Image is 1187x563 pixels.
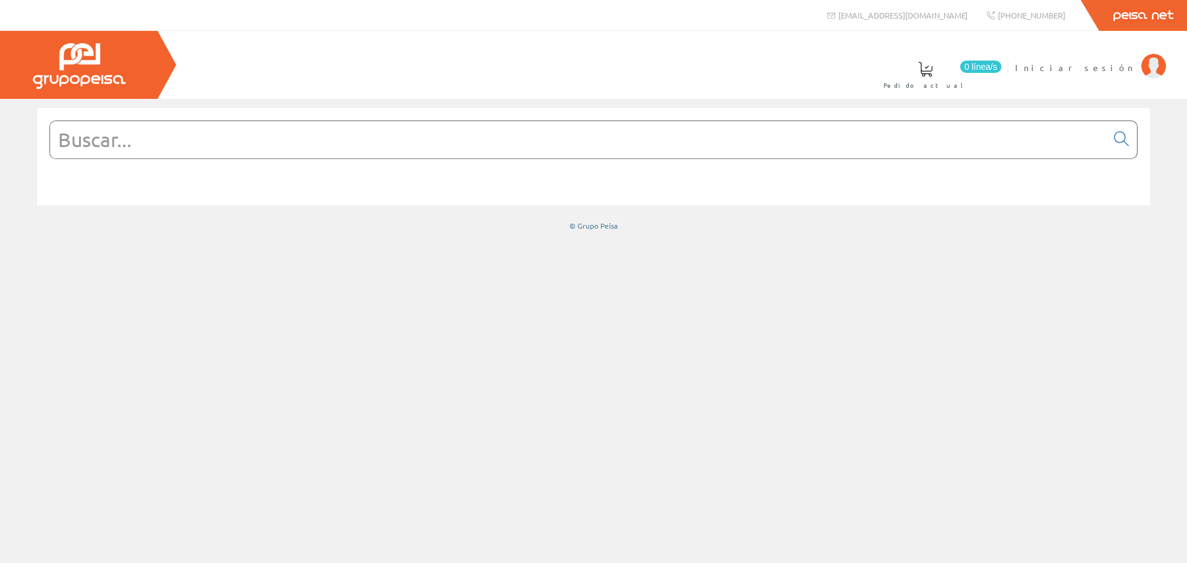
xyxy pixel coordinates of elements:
[37,221,1150,231] div: © Grupo Peisa
[883,79,968,91] span: Pedido actual
[998,10,1065,20] span: [PHONE_NUMBER]
[1015,61,1135,74] span: Iniciar sesión
[960,61,1002,73] span: 0 línea/s
[33,43,126,89] img: Grupo Peisa
[838,10,968,20] span: [EMAIL_ADDRESS][DOMAIN_NAME]
[1015,51,1166,63] a: Iniciar sesión
[50,121,1107,158] input: Buscar...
